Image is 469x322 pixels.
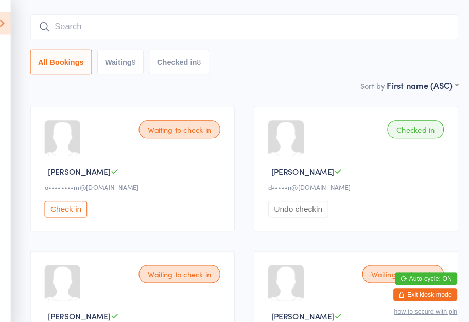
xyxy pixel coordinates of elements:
[269,176,442,185] div: d•••••n@[DOMAIN_NAME]
[104,48,149,72] button: Waiting9
[200,56,204,64] div: 8
[144,257,223,274] div: Waiting to check in
[272,300,333,311] span: [PERSON_NAME]
[53,194,94,210] button: Check in
[360,257,439,274] div: Waiting to check in
[385,117,439,134] div: Checked in
[56,160,117,171] span: [PERSON_NAME]
[56,300,117,311] span: [PERSON_NAME]
[390,279,452,291] button: Exit kiosk mode
[144,117,223,134] div: Waiting to check in
[269,194,327,210] button: Undo checkin
[154,48,212,72] button: Checked in8
[39,48,99,72] button: All Bookings
[137,56,142,64] div: 9
[358,78,382,88] label: Sort by
[391,298,452,305] button: how to secure with pin
[392,263,452,276] button: Auto-cycle: ON
[39,14,453,38] input: Search
[384,77,453,88] div: First name (ASC)
[272,160,333,171] span: [PERSON_NAME]
[53,176,226,185] div: a••••••••m@[DOMAIN_NAME]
